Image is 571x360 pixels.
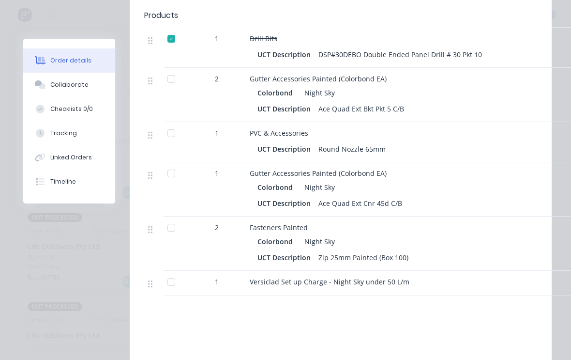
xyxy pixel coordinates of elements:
[215,277,219,287] span: 1
[257,86,297,100] div: Colorbond
[315,250,412,265] div: Zip 25mm Painted (Box 100)
[215,33,219,44] span: 1
[50,80,89,89] div: Collaborate
[23,145,115,170] button: Linked Orders
[50,105,93,113] div: Checklists 0/0
[257,196,315,210] div: UCT Description
[215,74,219,84] span: 2
[250,277,409,286] span: Versiclad Set up Charge - Night Sky under 50 L/m
[257,102,315,116] div: UCT Description
[257,142,315,156] div: UCT Description
[215,222,219,233] span: 2
[23,170,115,194] button: Timeline
[250,169,387,178] span: Gutter Accessories Painted (Colorbond EA)
[23,73,115,97] button: Collaborate
[257,250,315,265] div: UCT Description
[23,97,115,121] button: Checklists 0/0
[23,121,115,145] button: Tracking
[257,180,297,194] div: Colorbond
[250,34,277,43] span: Drill Bits
[250,223,308,232] span: Fasteners Painted
[144,10,178,21] div: Products
[315,196,406,210] div: Ace Quad Ext Cnr 45d C/B
[315,47,486,62] div: DSP#30DEBO Double Ended Panel Drill # 30 Pkt 10
[50,56,91,65] div: Order details
[23,48,115,73] button: Order details
[301,235,335,249] div: Night Sky
[315,142,390,156] div: Round Nozzle 65mm
[257,47,315,62] div: UCT Description
[250,128,308,138] span: PVC & Accessories
[215,168,219,178] span: 1
[315,102,408,116] div: Ace Quad Ext Bkt Pkt 5 C/B
[250,74,387,83] span: Gutter Accessories Painted (Colorbond EA)
[301,86,335,100] div: Night Sky
[215,128,219,138] span: 1
[50,177,76,186] div: Timeline
[257,235,297,249] div: Colorbond
[50,153,92,162] div: Linked Orders
[50,129,77,138] div: Tracking
[301,180,335,194] div: Night Sky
